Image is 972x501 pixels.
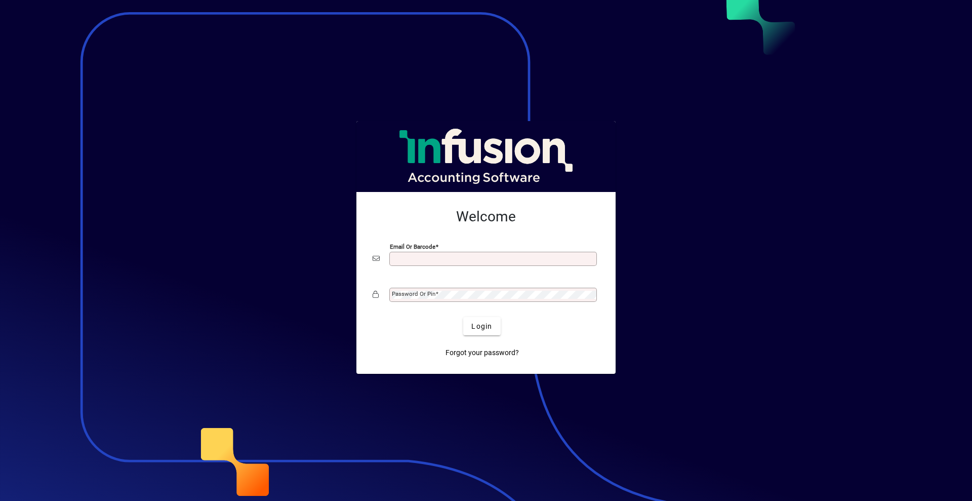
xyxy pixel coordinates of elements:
[441,343,523,362] a: Forgot your password?
[373,208,599,225] h2: Welcome
[392,290,435,297] mat-label: Password or Pin
[463,317,500,335] button: Login
[471,321,492,332] span: Login
[390,243,435,250] mat-label: Email or Barcode
[445,348,519,358] span: Forgot your password?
